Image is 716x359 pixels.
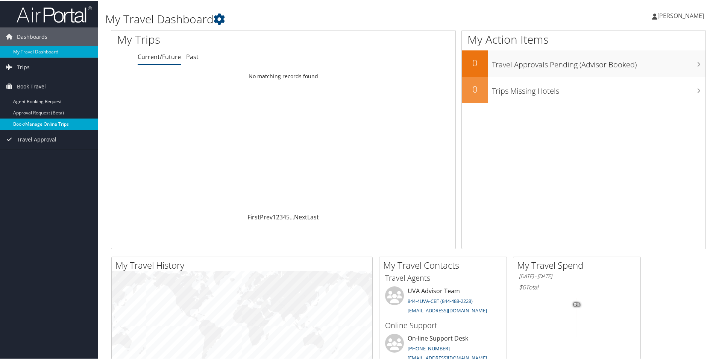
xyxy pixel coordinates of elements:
[17,129,56,148] span: Travel Approval
[517,258,640,271] h2: My Travel Spend
[138,52,181,60] a: Current/Future
[652,4,711,26] a: [PERSON_NAME]
[286,212,290,221] a: 5
[519,272,635,279] h6: [DATE] - [DATE]
[117,31,306,47] h1: My Trips
[290,212,294,221] span: …
[111,69,455,82] td: No matching records found
[408,306,487,313] a: [EMAIL_ADDRESS][DOMAIN_NAME]
[385,272,501,283] h3: Travel Agents
[276,212,279,221] a: 2
[105,11,510,26] h1: My Travel Dashboard
[492,81,705,96] h3: Trips Missing Hotels
[17,27,47,46] span: Dashboards
[115,258,372,271] h2: My Travel History
[247,212,260,221] a: First
[657,11,704,19] span: [PERSON_NAME]
[408,344,450,351] a: [PHONE_NUMBER]
[408,297,473,304] a: 844-4UVA-CBT (844-488-2228)
[519,282,635,291] h6: Total
[307,212,319,221] a: Last
[17,76,46,95] span: Book Travel
[462,82,488,95] h2: 0
[385,319,501,330] h3: Online Support
[17,57,30,76] span: Trips
[283,212,286,221] a: 4
[381,286,505,316] li: UVA Advisor Team
[273,212,276,221] a: 1
[492,55,705,69] h3: Travel Approvals Pending (Advisor Booked)
[462,31,705,47] h1: My Action Items
[279,212,283,221] a: 3
[294,212,307,221] a: Next
[17,5,92,23] img: airportal-logo.png
[186,52,199,60] a: Past
[260,212,273,221] a: Prev
[462,50,705,76] a: 0Travel Approvals Pending (Advisor Booked)
[383,258,507,271] h2: My Travel Contacts
[462,76,705,102] a: 0Trips Missing Hotels
[519,282,526,291] span: $0
[574,302,580,306] tspan: 0%
[462,56,488,68] h2: 0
